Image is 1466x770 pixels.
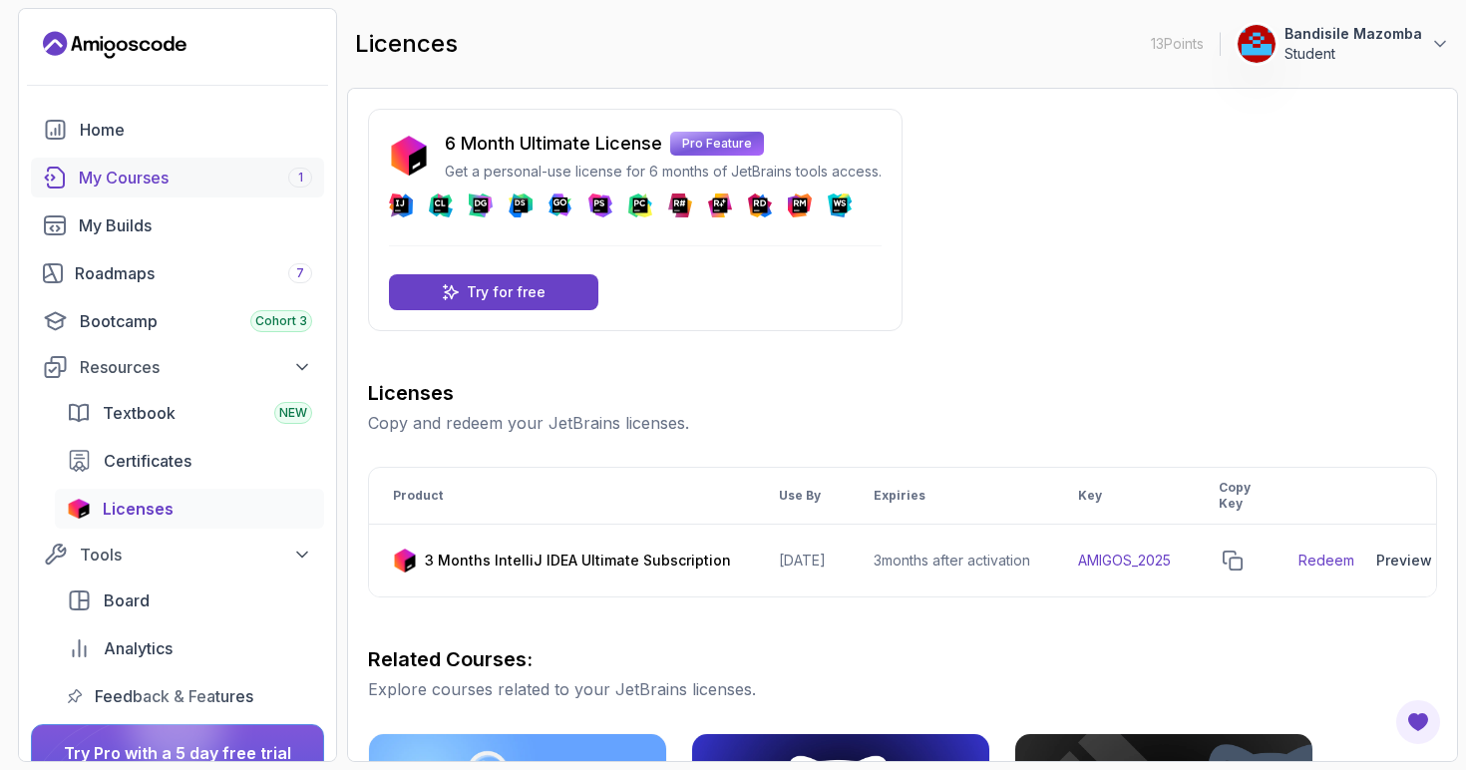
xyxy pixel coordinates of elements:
[755,468,850,525] th: Use By
[103,497,174,521] span: Licenses
[31,349,324,385] button: Resources
[1238,25,1276,63] img: user profile image
[55,676,324,716] a: feedback
[31,205,324,245] a: builds
[255,313,307,329] span: Cohort 3
[298,170,303,186] span: 1
[1284,24,1422,44] p: Bandisile Mazomba
[55,628,324,668] a: analytics
[1054,468,1195,525] th: Key
[368,411,1437,435] p: Copy and redeem your JetBrains licenses.
[67,499,91,519] img: jetbrains icon
[104,449,191,473] span: Certificates
[79,213,312,237] div: My Builds
[43,29,186,61] a: Landing page
[80,355,312,379] div: Resources
[670,132,764,156] p: Pro Feature
[104,588,150,612] span: Board
[850,468,1054,525] th: Expiries
[55,441,324,481] a: certificates
[445,162,882,182] p: Get a personal-use license for 6 months of JetBrains tools access.
[425,551,731,571] p: 3 Months IntelliJ IDEA Ultimate Subscription
[31,110,324,150] a: home
[1298,551,1354,571] a: Redeem
[103,401,176,425] span: Textbook
[104,636,173,660] span: Analytics
[1237,24,1450,64] button: user profile imageBandisile MazombaStudent
[1284,44,1422,64] p: Student
[31,158,324,197] a: courses
[1219,547,1247,575] button: copy-button
[31,253,324,293] a: roadmaps
[368,379,1437,407] h3: Licenses
[31,301,324,341] a: bootcamp
[1195,468,1275,525] th: Copy Key
[55,580,324,620] a: board
[1376,551,1432,571] div: Preview
[80,543,312,567] div: Tools
[75,261,312,285] div: Roadmaps
[79,166,312,190] div: My Courses
[31,537,324,573] button: Tools
[95,684,253,708] span: Feedback & Features
[368,645,1437,673] h3: Related Courses:
[1054,525,1195,597] td: AMIGOS_2025
[1394,698,1442,746] button: Open Feedback Button
[1366,541,1442,580] button: Preview
[1151,34,1204,54] p: 13 Points
[80,309,312,333] div: Bootcamp
[467,282,546,302] p: Try for free
[355,28,458,60] h2: licences
[850,525,1054,597] td: 3 months after activation
[369,468,755,525] th: Product
[296,265,304,281] span: 7
[755,525,850,597] td: [DATE]
[55,393,324,433] a: textbook
[368,677,1437,701] p: Explore courses related to your JetBrains licenses.
[279,405,307,421] span: NEW
[445,130,662,158] p: 6 Month Ultimate License
[389,274,598,310] a: Try for free
[80,118,312,142] div: Home
[55,489,324,529] a: licenses
[389,136,429,176] img: jetbrains icon
[393,549,417,573] img: jetbrains icon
